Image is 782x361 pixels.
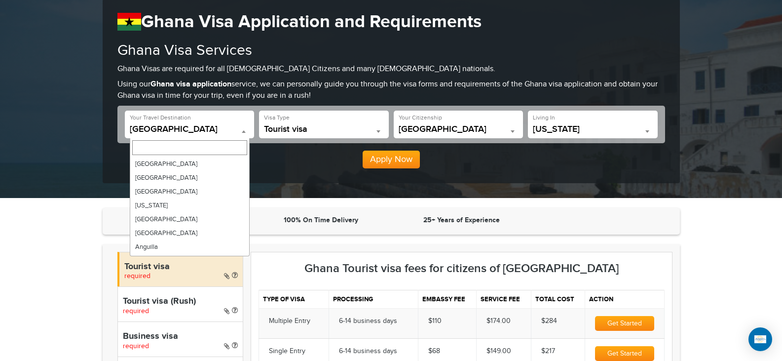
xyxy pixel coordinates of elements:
[339,347,397,355] span: 6-14 business days
[541,347,555,355] span: $217
[486,317,511,325] span: $174.00
[124,272,150,280] span: required
[132,140,247,155] input: Search
[399,124,519,138] span: United States
[130,212,249,226] li: [GEOGRAPHIC_DATA]
[124,262,238,272] h4: Tourist visa
[264,124,384,134] span: Tourist visa
[130,171,249,185] li: [GEOGRAPHIC_DATA]
[269,317,310,325] span: Multiple Entry
[533,114,555,122] label: Living In
[595,346,654,361] button: Get Started
[130,226,249,240] li: [GEOGRAPHIC_DATA]
[595,316,654,331] button: Get Started
[339,317,397,325] span: 6-14 business days
[329,290,418,308] th: Processing
[748,327,772,351] div: Open Intercom Messenger
[130,254,249,268] li: [GEOGRAPHIC_DATA]
[541,317,557,325] span: $284
[130,114,191,122] label: Your Travel Destination
[534,215,670,227] iframe: Customer reviews powered by Trustpilot
[117,79,665,102] p: Using our service, we can personally guide you through the visa forms and requirements of the Gha...
[399,124,519,134] span: United States
[264,114,290,122] label: Visa Type
[363,151,420,168] button: Apply Now
[418,290,476,308] th: Embassy fee
[585,290,664,308] th: Action
[486,347,511,355] span: $149.00
[259,262,665,275] h3: Ghana Tourist visa fees for citizens of [GEOGRAPHIC_DATA]
[130,124,250,134] span: Ghana
[130,240,249,254] li: Anguilla
[123,307,149,315] span: required
[123,297,238,307] h4: Tourist visa (Rush)
[477,290,531,308] th: Service fee
[130,199,249,212] li: [US_STATE]
[123,332,238,342] h4: Business visa
[117,42,665,59] h2: Ghana Visa Services
[399,114,442,122] label: Your Citizenship
[428,347,440,355] span: $68
[595,320,654,327] a: Get Started
[130,157,249,171] li: [GEOGRAPHIC_DATA]
[130,124,250,138] span: Ghana
[533,124,653,138] span: California
[117,64,665,75] p: Ghana Visas are required for all [DEMOGRAPHIC_DATA] Citizens and many [DEMOGRAPHIC_DATA] nationals.
[123,342,149,350] span: required
[423,216,500,224] strong: 25+ Years of Experience
[264,124,384,138] span: Tourist visa
[150,80,231,89] strong: Ghana visa application
[130,185,249,199] li: [GEOGRAPHIC_DATA]
[117,11,665,33] h1: Ghana Visa Application and Requirements
[269,347,305,355] span: Single Entry
[284,216,358,224] strong: 100% On Time Delivery
[259,290,329,308] th: Type of visa
[531,290,585,308] th: Total cost
[533,124,653,134] span: California
[428,317,442,325] span: $110
[595,350,654,358] a: Get Started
